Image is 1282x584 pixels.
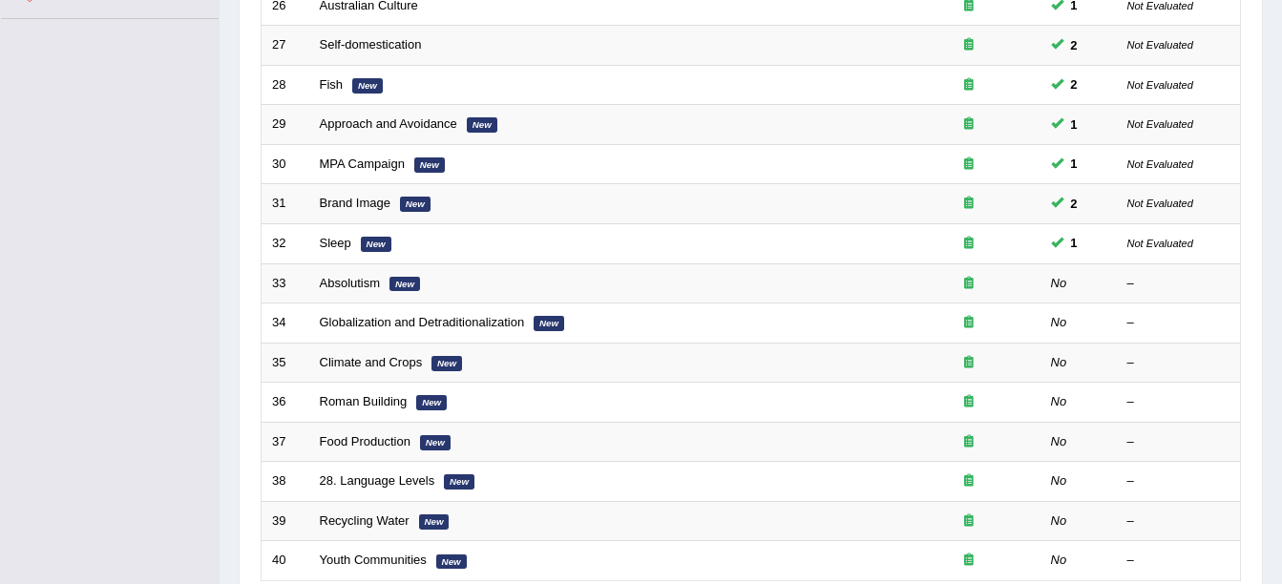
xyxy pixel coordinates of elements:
[416,395,447,410] em: New
[262,501,309,541] td: 39
[1063,233,1085,253] span: You can still take this question
[262,26,309,66] td: 27
[908,354,1030,372] div: Exam occurring question
[262,184,309,224] td: 31
[1063,74,1085,94] span: You can still take this question
[320,394,408,408] a: Roman Building
[1063,194,1085,214] span: You can still take this question
[262,223,309,263] td: 32
[1051,473,1067,488] em: No
[908,552,1030,570] div: Exam occurring question
[908,393,1030,411] div: Exam occurring question
[262,144,309,184] td: 30
[320,315,525,329] a: Globalization and Detraditionalization
[1127,433,1230,451] div: –
[389,277,420,292] em: New
[420,435,451,450] em: New
[320,236,351,250] a: Sleep
[262,422,309,462] td: 37
[320,77,344,92] a: Fish
[419,514,450,530] em: New
[908,472,1030,490] div: Exam occurring question
[1051,434,1067,448] em: No
[320,513,410,528] a: Recycling Water
[1127,512,1230,531] div: –
[1127,472,1230,490] div: –
[320,37,422,52] a: Self-domestication
[262,105,309,145] td: 29
[908,235,1030,253] div: Exam occurring question
[320,355,423,369] a: Climate and Crops
[1127,198,1193,209] small: Not Evaluated
[908,195,1030,213] div: Exam occurring question
[444,474,474,490] em: New
[1063,35,1085,55] span: You can still take this question
[1127,118,1193,130] small: Not Evaluated
[1051,513,1067,528] em: No
[1063,154,1085,174] span: You can still take this question
[320,196,390,210] a: Brand Image
[908,512,1030,531] div: Exam occurring question
[262,343,309,383] td: 35
[262,65,309,105] td: 28
[320,276,381,290] a: Absolutism
[908,275,1030,293] div: Exam occurring question
[414,157,445,173] em: New
[1127,552,1230,570] div: –
[1127,39,1193,51] small: Not Evaluated
[400,197,431,212] em: New
[262,541,309,581] td: 40
[908,156,1030,174] div: Exam occurring question
[436,554,467,570] em: New
[1127,158,1193,170] small: Not Evaluated
[320,553,427,567] a: Youth Communities
[1127,354,1230,372] div: –
[320,116,457,131] a: Approach and Avoidance
[1051,553,1067,567] em: No
[908,36,1030,54] div: Exam occurring question
[1127,238,1193,249] small: Not Evaluated
[908,314,1030,332] div: Exam occurring question
[1051,276,1067,290] em: No
[1127,79,1193,91] small: Not Evaluated
[1127,393,1230,411] div: –
[352,78,383,94] em: New
[262,303,309,344] td: 34
[262,263,309,303] td: 33
[361,237,391,252] em: New
[320,156,405,171] a: MPA Campaign
[431,356,462,371] em: New
[1051,315,1067,329] em: No
[908,76,1030,94] div: Exam occurring question
[320,473,435,488] a: 28. Language Levels
[1063,115,1085,135] span: You can still take this question
[534,316,564,331] em: New
[467,117,497,133] em: New
[908,433,1030,451] div: Exam occurring question
[262,383,309,423] td: 36
[1051,355,1067,369] em: No
[262,462,309,502] td: 38
[1127,314,1230,332] div: –
[1127,275,1230,293] div: –
[320,434,410,448] a: Food Production
[1051,394,1067,408] em: No
[908,115,1030,134] div: Exam occurring question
